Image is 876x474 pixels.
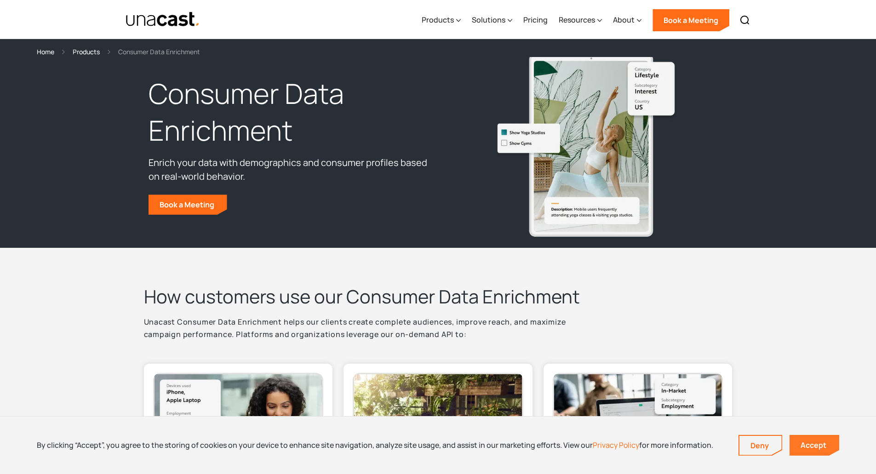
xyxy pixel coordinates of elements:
[118,46,200,57] div: Consumer Data Enrichment
[422,1,461,39] div: Products
[73,46,100,57] a: Products
[144,316,604,353] p: Unacast Consumer Data Enrichment helps our clients create complete audiences, improve reach, and ...
[739,15,750,26] img: Search icon
[149,156,434,183] p: Enrich your data with demographics and consumer profiles based on real-world behavior.
[472,14,505,25] div: Solutions
[559,14,595,25] div: Resources
[149,194,227,215] a: Book a Meeting
[653,9,729,31] a: Book a Meeting
[593,440,639,450] a: Privacy Policy
[790,435,839,456] a: Accept
[126,11,200,28] a: home
[739,436,782,455] a: Deny
[422,14,454,25] div: Products
[613,14,635,25] div: About
[613,1,641,39] div: About
[523,1,548,39] a: Pricing
[144,285,604,308] h2: How customers use our Consumer Data Enrichment
[126,11,200,28] img: Unacast text logo
[37,440,713,450] div: By clicking “Accept”, you agree to the storing of cookies on your device to enhance site navigati...
[472,1,512,39] div: Solutions
[37,46,54,57] a: Home
[493,53,677,236] img: Mobile users frequently attending yoga classes & visiting yoga studios
[559,1,602,39] div: Resources
[149,75,434,149] h1: Consumer Data Enrichment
